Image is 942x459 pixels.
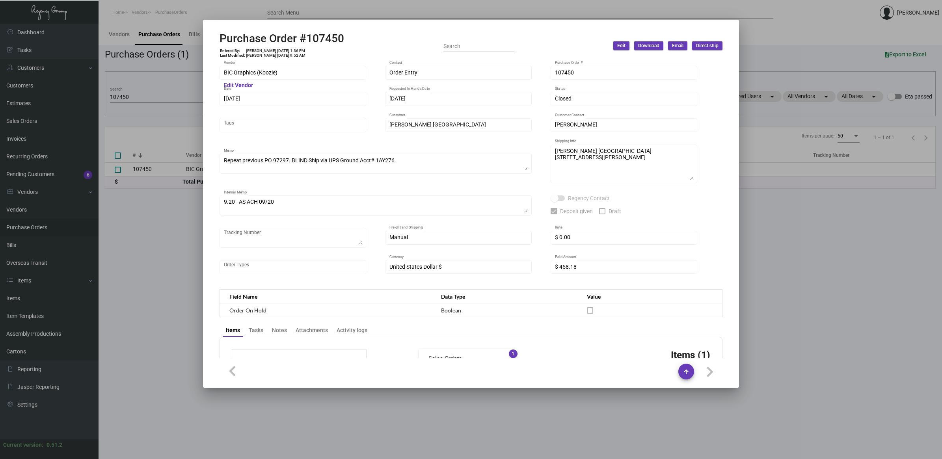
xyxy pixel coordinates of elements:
div: Attachments [296,326,328,334]
button: Download [634,41,663,50]
th: Value [579,290,722,303]
div: Tasks [249,326,263,334]
button: Direct ship [692,41,722,50]
div: 0.51.2 [47,441,62,449]
td: $418.18 [316,357,358,367]
span: Closed [555,95,572,102]
span: Email [672,43,683,49]
td: [PERSON_NAME] [DATE] 1:36 PM [246,48,306,53]
span: Deposit given [560,206,593,216]
mat-panel-title: Sales Orders [428,354,499,363]
td: Last Modified: [220,53,246,58]
span: Boolean [441,307,461,314]
h3: Items (1) [671,349,710,361]
span: Regency Contact [568,193,610,203]
td: Entered By: [220,48,246,53]
span: Order On Hold [229,307,266,314]
mat-hint: Edit Vendor [224,82,253,89]
button: Email [668,41,687,50]
div: Activity logs [337,326,367,334]
span: Manual [389,234,408,240]
td: [PERSON_NAME] [DATE] 9:52 AM [246,53,306,58]
div: Notes [272,326,287,334]
h2: Purchase Order #107450 [220,32,344,45]
span: Download [638,43,659,49]
td: Subtotal [240,357,316,367]
div: Current version: [3,441,43,449]
th: Field Name [220,290,434,303]
button: Edit [613,41,629,50]
span: Direct ship [696,43,719,49]
span: Draft [609,206,621,216]
th: Data Type [433,290,579,303]
mat-expansion-panel-header: Sales Orders [419,349,518,368]
div: Items [226,326,240,334]
span: Edit [617,43,626,49]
